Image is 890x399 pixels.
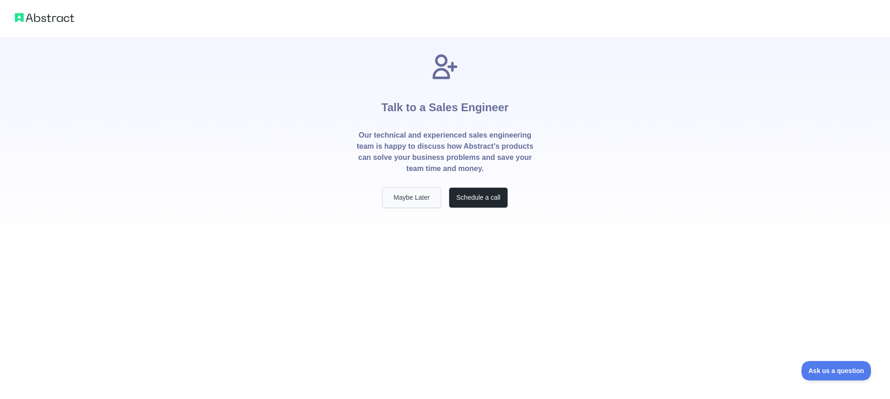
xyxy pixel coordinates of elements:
h1: Talk to a Sales Engineer [381,82,509,130]
p: Our technical and experienced sales engineering team is happy to discuss how Abstract's products ... [356,130,534,174]
button: Schedule a call [449,187,508,208]
img: Abstract logo [15,11,74,24]
button: Maybe Later [382,187,441,208]
iframe: Toggle Customer Support [801,361,871,380]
